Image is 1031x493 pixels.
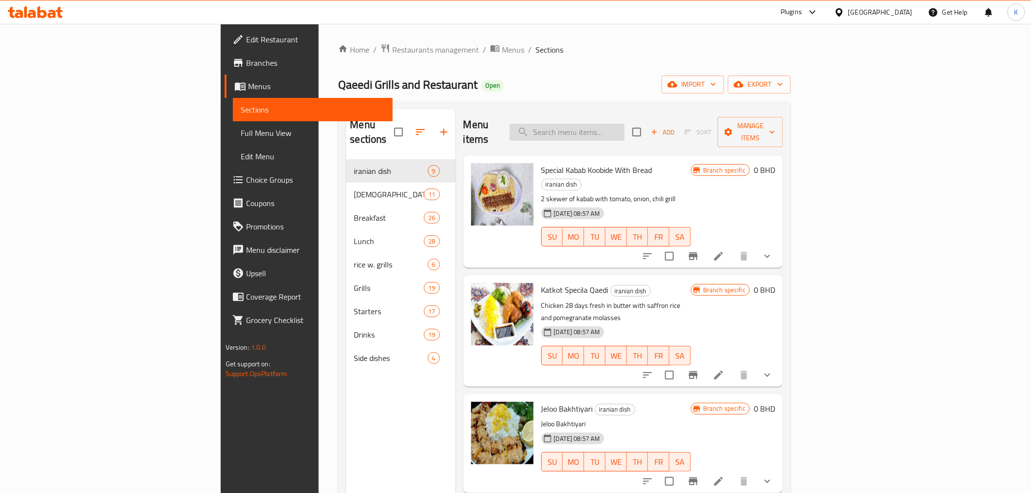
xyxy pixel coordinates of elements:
[542,179,581,190] span: iranian dish
[463,117,498,147] h2: Menu items
[346,300,455,323] div: Starters17
[246,244,385,256] span: Menu disclaimer
[588,349,602,363] span: TU
[732,363,756,387] button: delete
[424,235,439,247] div: items
[225,28,393,51] a: Edit Restaurant
[388,122,409,142] span: Select all sections
[241,127,385,139] span: Full Menu View
[354,235,424,247] span: Lunch
[732,245,756,268] button: delete
[346,183,455,206] div: [DEMOGRAPHIC_DATA]11
[636,470,659,493] button: sort-choices
[636,245,659,268] button: sort-choices
[248,80,385,92] span: Menus
[338,74,477,95] span: Qaeedi Grills and Restaurant
[535,44,563,56] span: Sections
[631,455,645,469] span: TH
[699,166,749,175] span: Branch specific
[627,346,649,365] button: TH
[541,300,691,324] p: Chicken 28 days fresh in butter with saffron rice and pomegranate molasses
[246,267,385,279] span: Upsell
[648,346,669,365] button: FR
[606,346,627,365] button: WE
[550,209,604,218] span: [DATE] 08:57 AM
[762,475,773,487] svg: Show Choices
[754,163,775,177] h6: 0 BHD
[424,329,439,341] div: items
[669,346,691,365] button: SA
[652,455,666,469] span: FR
[338,43,791,56] nav: breadcrumb
[669,452,691,472] button: SA
[756,245,779,268] button: show more
[246,291,385,303] span: Coverage Report
[346,159,455,183] div: iranian dish9
[550,327,604,337] span: [DATE] 08:57 AM
[584,227,606,246] button: TU
[754,283,775,297] h6: 0 BHD
[354,352,427,364] div: Side dishes
[611,285,651,297] div: iranian dish
[424,307,439,316] span: 17
[233,98,393,121] a: Sections
[541,179,582,190] div: iranian dish
[673,455,687,469] span: SA
[225,75,393,98] a: Menus
[428,165,440,177] div: items
[659,246,680,266] span: Select to update
[848,7,913,18] div: [GEOGRAPHIC_DATA]
[226,367,287,380] a: Support.OpsPlatform
[424,282,439,294] div: items
[424,237,439,246] span: 28
[471,283,534,345] img: Katkot Specila Qaedi
[678,125,718,140] span: Select section first
[669,227,691,246] button: SA
[381,43,479,56] a: Restaurants management
[627,122,647,142] span: Select section
[226,341,249,354] span: Version:
[246,221,385,232] span: Promotions
[606,227,627,246] button: WE
[502,44,524,56] span: Menus
[631,230,645,244] span: TH
[652,230,666,244] span: FR
[647,125,678,140] span: Add item
[754,402,775,416] h6: 0 BHD
[649,127,676,138] span: Add
[659,471,680,492] span: Select to update
[233,121,393,145] a: Full Menu View
[736,78,783,91] span: export
[610,455,623,469] span: WE
[354,259,427,270] span: rice w. grills
[713,250,725,262] a: Edit menu item
[354,189,424,200] div: iftar
[699,285,749,295] span: Branch specific
[354,305,424,317] span: Starters
[428,354,439,363] span: 4
[354,282,424,294] span: Grills
[673,349,687,363] span: SA
[713,369,725,381] a: Edit menu item
[354,212,424,224] div: Breakfast
[481,80,504,92] div: Open
[541,401,593,416] span: Jeloo Bakhtiyari
[346,206,455,229] div: Breakfast26
[481,81,504,90] span: Open
[354,329,424,341] span: Drinks
[567,230,580,244] span: MO
[541,283,609,297] span: Katkot Specila Qaedi
[662,76,724,94] button: import
[225,215,393,238] a: Promotions
[424,213,439,223] span: 26
[409,120,432,144] span: Sort sections
[546,455,559,469] span: SU
[354,165,427,177] div: iranian dish
[528,44,532,56] li: /
[546,349,559,363] span: SU
[241,151,385,162] span: Edit Menu
[659,365,680,385] span: Select to update
[648,452,669,472] button: FR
